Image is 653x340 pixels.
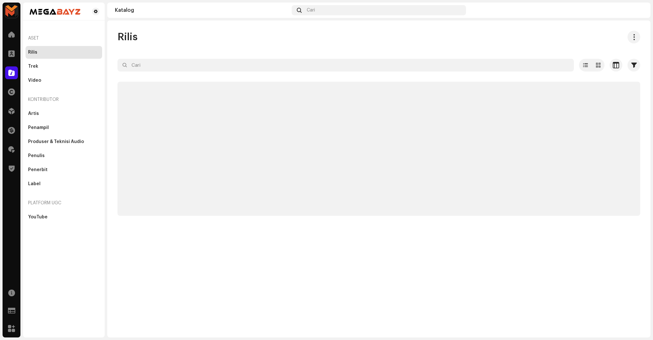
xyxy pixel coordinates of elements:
re-m-nav-item: Produser & Teknisi Audio [26,135,102,148]
div: Video [28,78,41,83]
div: Produser & Teknisi Audio [28,139,84,144]
img: ea3f5b01-c1b1-4518-9e19-4d24e8c5836b [28,8,82,15]
span: Cari [307,8,315,13]
re-m-nav-item: Video [26,74,102,87]
input: Cari [117,59,574,72]
span: Rilis [117,31,138,43]
re-m-nav-item: Penulis [26,149,102,162]
div: Artis [28,111,39,116]
re-m-nav-item: YouTube [26,211,102,223]
re-a-nav-header: Kontributor [26,92,102,107]
re-m-nav-item: Label [26,178,102,190]
re-m-nav-item: Rilis [26,46,102,59]
re-a-nav-header: Aset [26,31,102,46]
div: Katalog [115,8,289,13]
re-m-nav-item: Penampil [26,121,102,134]
div: Rilis [28,50,37,55]
re-m-nav-item: Penerbit [26,163,102,176]
div: Penulis [28,153,45,158]
img: 33c9722d-ea17-4ee8-9e7d-1db241e9a290 [5,5,18,18]
re-a-nav-header: Platform UGC [26,195,102,211]
div: Label [28,181,41,186]
div: Trek [28,64,38,69]
div: Penampil [28,125,49,130]
re-m-nav-item: Trek [26,60,102,73]
img: c80ab357-ad41-45f9-b05a-ac2c454cf3ef [633,5,643,15]
div: YouTube [28,215,48,220]
div: Penerbit [28,167,48,172]
re-m-nav-item: Artis [26,107,102,120]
